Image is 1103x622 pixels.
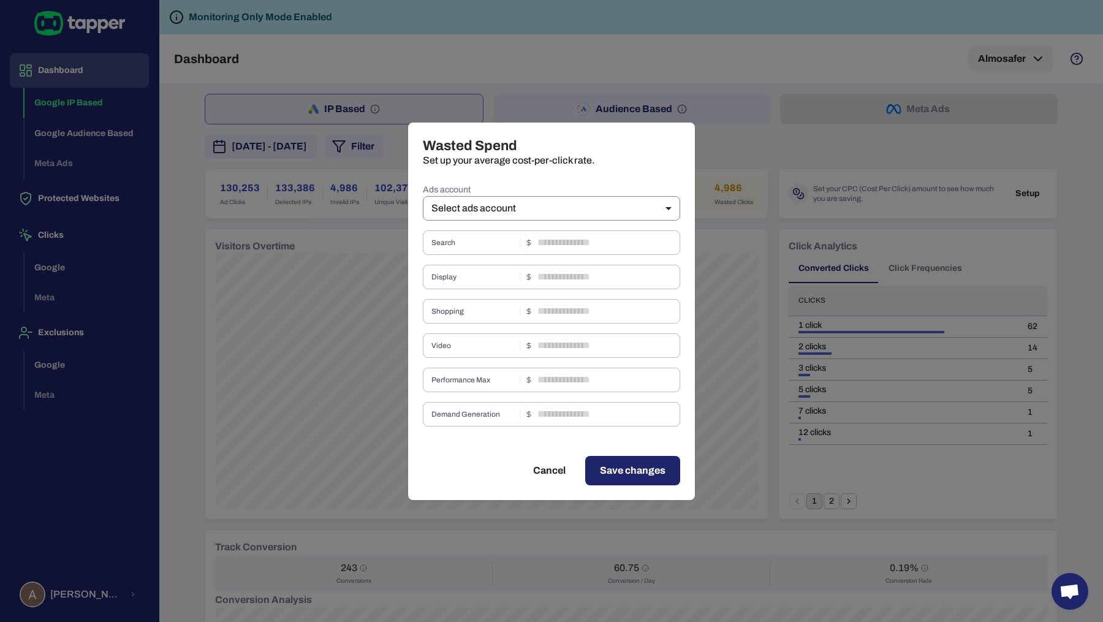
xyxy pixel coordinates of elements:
[423,137,680,154] h4: Wasted Spend
[431,409,515,419] span: Demand Generation
[431,341,515,351] span: Video
[585,456,680,485] button: Save changes
[431,238,515,248] span: Search
[431,306,515,316] span: Shopping
[423,184,680,196] label: Ads account
[600,463,665,478] span: Save changes
[423,196,680,221] div: Select ads account
[431,272,515,282] span: Display
[1052,573,1088,610] div: Open chat
[431,375,515,385] span: Performance Max
[518,456,580,485] button: Cancel
[423,154,680,167] p: Set up your average cost-per-click rate.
